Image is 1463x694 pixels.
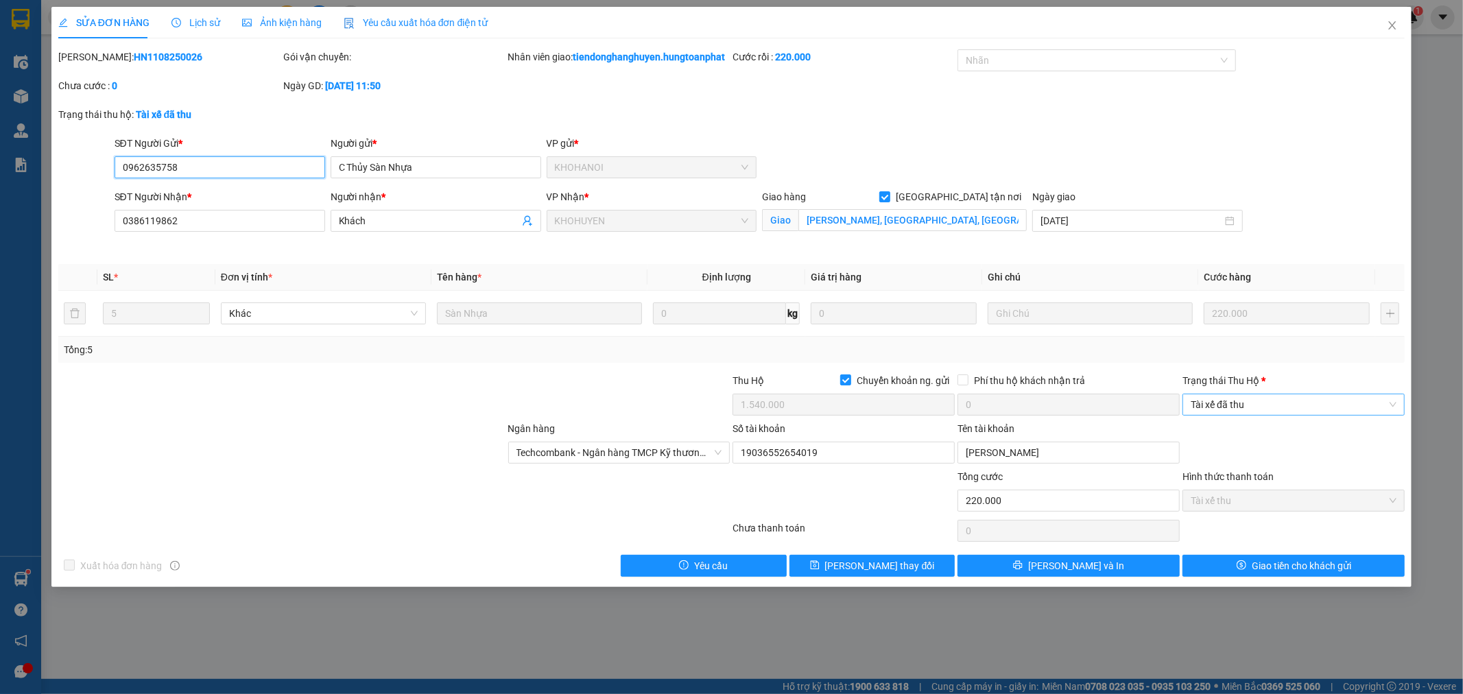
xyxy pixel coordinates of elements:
span: SỬA ĐƠN HÀNG [58,17,150,28]
span: Giao [762,209,798,231]
div: Cước rồi : [733,49,955,64]
span: VP Nhận [547,191,585,202]
span: Phí thu hộ khách nhận trả [968,373,1091,388]
button: Close [1373,7,1412,45]
div: Người gửi [331,136,541,151]
div: Trạng thái thu hộ: [58,107,337,122]
div: Chưa thanh toán [732,520,957,545]
b: [DATE] 11:50 [325,80,381,91]
input: Tên tài khoản [958,442,1180,464]
span: Giá trị hàng [811,272,861,283]
label: Số tài khoản [733,423,785,434]
button: delete [64,302,86,324]
span: Chuyển khoản ng. gửi [851,373,955,388]
label: Ngày giao [1032,191,1075,202]
button: exclamation-circleYêu cầu [621,555,787,577]
span: [PERSON_NAME] thay đổi [825,558,935,573]
button: dollarGiao tiền cho khách gửi [1182,555,1405,577]
span: Ảnh kiện hàng [242,17,322,28]
label: Hình thức thanh toán [1182,471,1274,482]
div: Trạng thái Thu Hộ [1182,373,1405,388]
label: Ngân hàng [508,423,556,434]
span: exclamation-circle [679,560,689,571]
span: Giao tiền cho khách gửi [1252,558,1351,573]
span: Techcombank - Ngân hàng TMCP Kỹ thương Việt Nam [516,442,722,463]
span: Đơn vị tính [221,272,272,283]
span: Cước hàng [1204,272,1251,283]
span: close [1387,20,1398,31]
span: Tài xế thu [1191,490,1396,511]
b: 220.000 [775,51,811,62]
span: Tổng cước [958,471,1003,482]
th: Ghi chú [982,264,1198,291]
span: edit [58,18,68,27]
span: SL [103,272,114,283]
span: Tài xế đã thu [1191,394,1396,415]
span: Yêu cầu [694,558,728,573]
span: KHOHANOI [555,157,749,178]
span: kg [786,302,800,324]
div: Chưa cước : [58,78,281,93]
div: VP gửi [547,136,757,151]
span: Xuất hóa đơn hàng [75,558,168,573]
span: Giao hàng [762,191,806,202]
label: Tên tài khoản [958,423,1014,434]
div: SĐT Người Nhận [115,189,325,204]
span: Khác [229,303,418,324]
input: Số tài khoản [733,442,955,464]
img: icon [344,18,355,29]
span: user-add [522,215,533,226]
button: save[PERSON_NAME] thay đổi [789,555,955,577]
div: Gói vận chuyển: [283,49,505,64]
b: 0 [112,80,117,91]
input: Ngày giao [1040,213,1222,228]
span: Định lượng [702,272,751,283]
span: printer [1013,560,1023,571]
input: 0 [1204,302,1370,324]
b: Tài xế đã thu [136,109,192,120]
b: tiendonghanghuyen.hungtoanphat [573,51,726,62]
div: SĐT Người Gửi [115,136,325,151]
span: picture [242,18,252,27]
div: [PERSON_NAME]: [58,49,281,64]
span: save [810,560,820,571]
input: Ghi Chú [988,302,1193,324]
span: info-circle [170,561,180,571]
span: [PERSON_NAME] và In [1028,558,1124,573]
div: Ngày GD: [283,78,505,93]
input: VD: Bàn, Ghế [437,302,642,324]
button: plus [1381,302,1399,324]
span: dollar [1237,560,1246,571]
span: [GEOGRAPHIC_DATA] tận nơi [890,189,1027,204]
input: 0 [811,302,977,324]
span: Tên hàng [437,272,481,283]
div: Tổng: 5 [64,342,564,357]
div: Người nhận [331,189,541,204]
input: Giao tận nơi [798,209,1027,231]
span: Yêu cầu xuất hóa đơn điện tử [344,17,488,28]
span: Lịch sử [171,17,220,28]
b: HN1108250026 [134,51,202,62]
span: KHOHUYEN [555,211,749,231]
span: clock-circle [171,18,181,27]
button: printer[PERSON_NAME] và In [958,555,1180,577]
div: Nhân viên giao: [508,49,730,64]
span: Thu Hộ [733,375,764,386]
